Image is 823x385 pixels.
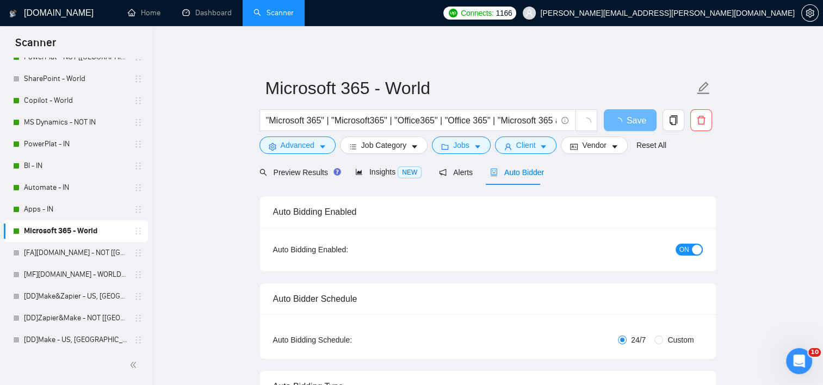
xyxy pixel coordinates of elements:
span: Client [516,139,536,151]
span: holder [134,227,143,235]
span: holder [134,140,143,148]
span: holder [134,270,143,279]
a: [DD]Make - US, [GEOGRAPHIC_DATA], [GEOGRAPHIC_DATA] [24,329,127,351]
a: Apps - IN [24,198,127,220]
button: userClientcaret-down [495,136,557,154]
span: caret-down [319,142,326,151]
div: Auto Bidder Schedule [273,283,703,314]
button: delete [690,109,712,131]
span: holder [134,314,143,322]
span: caret-down [411,142,418,151]
a: Copilot - World [24,90,127,111]
span: 24/7 [627,334,650,346]
span: holder [134,205,143,214]
a: [DD]Make&Zapier - US, [GEOGRAPHIC_DATA], [GEOGRAPHIC_DATA] [24,285,127,307]
span: delete [691,115,711,125]
a: searchScanner [253,8,294,17]
div: Auto Bidding Enabled [273,196,703,227]
button: copy [663,109,684,131]
span: Alerts [439,168,473,177]
span: search [259,169,267,176]
div: Tooltip anchor [332,167,342,177]
button: idcardVendorcaret-down [561,136,627,154]
span: folder [441,142,449,151]
span: idcard [570,142,578,151]
div: Auto Bidding Schedule: [273,334,416,346]
span: holder [134,249,143,257]
div: Auto Bidding Enabled: [273,244,416,256]
span: setting [802,9,818,17]
a: dashboardDashboard [182,8,232,17]
a: [MF][DOMAIN_NAME] - WORLD - No AI [24,264,127,285]
span: Connects: [461,7,493,19]
span: Advanced [281,139,314,151]
span: caret-down [611,142,618,151]
button: barsJob Categorycaret-down [340,136,428,154]
button: settingAdvancedcaret-down [259,136,336,154]
button: folderJobscaret-down [432,136,491,154]
span: 1166 [496,7,512,19]
a: MS Dynamics - NOT IN [24,111,127,133]
span: copy [663,115,684,125]
a: Reset All [636,139,666,151]
span: loading [581,117,591,127]
span: robot [490,169,498,176]
span: Vendor [582,139,606,151]
a: setting [801,9,819,17]
a: Microsoft 365 - World [24,220,127,242]
input: Search Freelance Jobs... [266,114,556,127]
a: SharePoint - World [24,68,127,90]
a: [FA][DOMAIN_NAME] - NOT [[GEOGRAPHIC_DATA], CAN, [GEOGRAPHIC_DATA]] - No AI [24,242,127,264]
input: Scanner name... [265,74,694,102]
span: ON [679,244,689,256]
span: Insights [355,167,422,176]
span: loading [614,117,627,126]
span: caret-down [474,142,481,151]
span: 10 [808,348,821,357]
span: holder [134,74,143,83]
iframe: Intercom live chat [786,348,812,374]
span: setting [269,142,276,151]
span: bars [349,142,357,151]
span: Preview Results [259,168,338,177]
span: user [525,9,533,17]
span: edit [696,81,710,95]
span: Save [627,114,646,127]
span: Job Category [361,139,406,151]
span: info-circle [561,117,568,124]
span: area-chart [355,168,363,176]
span: Jobs [453,139,469,151]
span: holder [134,118,143,127]
span: notification [439,169,447,176]
button: setting [801,4,819,22]
span: Custom [663,334,698,346]
span: double-left [129,359,140,370]
span: holder [134,292,143,301]
a: PowerPlat - IN [24,133,127,155]
img: upwork-logo.png [449,9,457,17]
span: caret-down [540,142,547,151]
span: Auto Bidder [490,168,544,177]
a: BI - IN [24,155,127,177]
span: holder [134,162,143,170]
span: holder [134,336,143,344]
span: NEW [398,166,422,178]
a: Automate - IN [24,177,127,198]
span: holder [134,96,143,105]
a: homeHome [128,8,160,17]
span: Scanner [7,35,65,58]
button: Save [604,109,657,131]
a: [DD]Zapier&Make - NOT [[GEOGRAPHIC_DATA], CAN, [GEOGRAPHIC_DATA]] [24,307,127,329]
img: logo [9,5,17,22]
span: user [504,142,512,151]
span: holder [134,183,143,192]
